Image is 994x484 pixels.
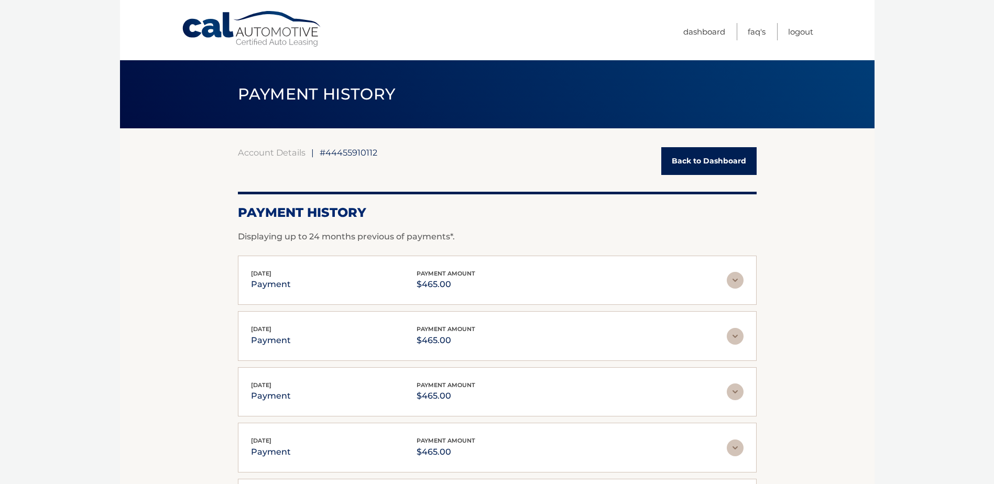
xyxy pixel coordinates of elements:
a: Logout [788,23,813,40]
p: $465.00 [417,333,475,348]
span: [DATE] [251,325,271,333]
p: $465.00 [417,389,475,403]
span: PAYMENT HISTORY [238,84,396,104]
span: payment amount [417,381,475,389]
h2: Payment History [238,205,757,221]
img: accordion-rest.svg [727,328,744,345]
p: payment [251,445,291,459]
p: payment [251,277,291,292]
a: FAQ's [748,23,766,40]
img: accordion-rest.svg [727,383,744,400]
a: Back to Dashboard [661,147,757,175]
a: Account Details [238,147,305,158]
p: payment [251,333,291,348]
p: Displaying up to 24 months previous of payments*. [238,230,757,243]
span: [DATE] [251,270,271,277]
span: payment amount [417,437,475,444]
a: Dashboard [683,23,725,40]
p: $465.00 [417,445,475,459]
span: | [311,147,314,158]
span: #44455910112 [320,147,377,158]
span: payment amount [417,325,475,333]
img: accordion-rest.svg [727,272,744,289]
span: payment amount [417,270,475,277]
span: [DATE] [251,381,271,389]
span: [DATE] [251,437,271,444]
p: $465.00 [417,277,475,292]
a: Cal Automotive [181,10,323,48]
p: payment [251,389,291,403]
img: accordion-rest.svg [727,439,744,456]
